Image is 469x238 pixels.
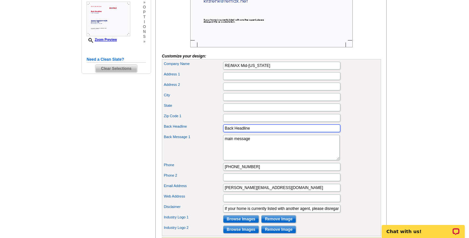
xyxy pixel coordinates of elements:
label: Address 1 [164,71,222,77]
label: Web Address [164,194,222,199]
label: Phone [164,162,222,168]
span: n [143,29,146,34]
label: Company Name [164,61,222,67]
i: Customize your design: [162,54,206,58]
label: State [164,103,222,108]
span: o [143,24,146,29]
span: » [143,39,146,44]
span: p [143,10,146,15]
label: Industry Logo 1 [164,214,222,220]
label: Email Address [164,183,222,189]
a: Zoom Preview [87,38,117,41]
input: Browse Images [223,226,259,233]
span: o [143,5,146,10]
iframe: LiveChat chat widget [377,217,469,238]
input: Browse Images [223,215,259,223]
span: t [143,15,146,20]
span: s [143,34,146,39]
input: Remove Image [261,226,296,233]
label: Back Headline [164,124,222,129]
span: i [143,20,146,24]
label: Disclaimer [164,204,222,210]
img: Z18908969_00001_2.jpg [87,2,130,36]
h5: Need a Clean Slate? [87,56,146,63]
label: Industry Logo 2 [164,225,222,230]
label: Address 2 [164,82,222,87]
textarea: main message [223,135,340,160]
span: Clear Selections [95,65,137,72]
label: Zip Code 1 [164,113,222,119]
label: City [164,92,222,98]
label: Phone 2 [164,173,222,178]
input: Remove Image [261,215,296,223]
label: Back Message 1 [164,134,222,140]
